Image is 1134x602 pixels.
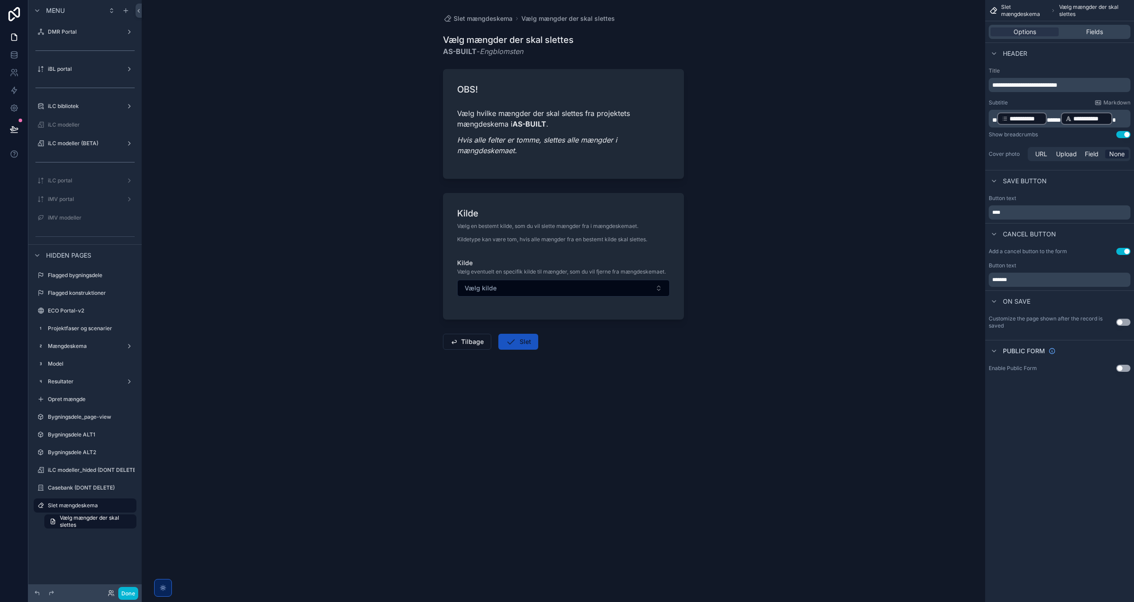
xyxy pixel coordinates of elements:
[34,392,136,406] a: Opret mængde
[1086,27,1103,36] span: Fields
[1003,49,1027,58] span: Header
[1085,150,1099,158] span: Field
[48,396,135,403] label: Opret mængde
[34,211,136,225] a: iMV modeller
[1003,347,1045,355] span: Public form
[34,192,136,206] a: iMV portal
[989,195,1016,202] label: Button text
[34,445,136,459] a: Bygningsdele ALT2
[48,449,135,456] label: Bygningsdele ALT2
[989,273,1130,287] div: scrollable content
[34,62,136,76] a: iBL portal
[457,235,647,243] p: Kildetype kan være tom, hvis alle mængder fra en bestemt kilde skal slettes.
[1109,150,1125,158] span: None
[1001,4,1047,18] span: Slet mængdeskema
[48,66,122,73] label: iBL portal
[48,307,135,314] label: ECO Portal-v2
[48,28,122,35] label: DMR Portal
[498,334,538,350] button: Slet
[989,150,1024,158] label: Cover photo
[480,47,523,56] em: Engblomsten
[48,360,135,367] label: Model
[443,334,491,350] button: Tilbage
[34,25,136,39] a: DMR Portal
[48,121,135,128] label: iLC modeller
[1095,99,1130,106] a: Markdown
[34,481,136,495] a: Casebank (DONT DELETE)
[1003,177,1047,185] span: Save button
[1103,99,1130,106] span: Markdown
[48,502,131,509] label: Slet mængdeskema
[34,286,136,300] a: Flagged konstruktioner
[457,259,473,266] span: Kilde
[989,262,1016,269] label: Button text
[34,174,136,188] a: iLC portal
[34,463,136,477] a: iLC modeller_hided (DONT DELETE)
[48,378,122,385] label: Resultater
[48,413,135,421] label: Bygningsdele_page-view
[34,410,136,424] a: Bygningsdele_page-view
[443,46,574,57] span: -
[34,136,136,150] a: iLC modeller (BETA)
[989,67,1130,74] label: Title
[48,289,135,297] label: Flagged konstruktioner
[48,140,122,147] label: iLC modeller (BETA)
[48,214,135,221] label: iMV modeller
[989,315,1116,329] label: Customize the page shown after the record is saved
[34,304,136,318] a: ECO Portal-v2
[457,280,670,297] button: Select Button
[48,196,122,203] label: iMV portal
[989,131,1038,138] div: Show breadcrumbs
[48,272,135,279] label: Flagged bygningsdele
[34,357,136,371] a: Model
[989,248,1067,255] label: Add a cancel button to the form
[457,222,647,230] p: Vælg en bestemt kilde, som du vil slette mængder fra i mængdeskemaet.
[34,99,136,113] a: iLC bibliotek
[48,343,122,350] label: Mængdeskema
[457,108,670,129] p: Vælg hvilke mængder der skal slettes fra projektets mængdeskema i .
[457,83,478,96] h1: OBS!
[34,428,136,442] a: Bygningsdele ALT1
[513,120,546,128] strong: AS-BUILT
[1014,27,1036,36] span: Options
[34,498,136,513] a: Slet mængdeskema
[989,110,1130,127] div: scrollable content
[1056,150,1077,158] span: Upload
[989,205,1130,220] div: scrollable content
[48,325,135,332] label: Projektfaser og scenarier
[443,34,574,46] h1: Vælg mængder der skal slettes
[34,374,136,389] a: Resultater
[60,514,131,529] span: Vælg mængder der skal slettes
[443,14,513,23] a: Slet mængdeskema
[443,47,477,56] strong: AS-BUILT
[48,103,122,110] label: iLC bibliotek
[1003,230,1056,239] span: Cancel button
[457,268,666,275] span: Vælg eventuelt en specifik kilde til mængder, som du vil fjerne fra mængdeskemaet.
[46,6,65,15] span: Menu
[48,467,138,474] label: iLC modeller_hided (DONT DELETE)
[48,431,135,438] label: Bygningsdele ALT1
[34,321,136,336] a: Projektfaser og scenarier
[118,587,138,600] button: Done
[465,284,497,293] span: Vælg kilde
[34,268,136,282] a: Flagged bygningsdele
[454,14,513,23] span: Slet mængdeskema
[48,484,135,491] label: Casebank (DONT DELETE)
[457,135,617,155] em: Hvis alle felter er tomme, slettes alle mængder i mængdeskemaet.
[1035,150,1047,158] span: URL
[989,78,1130,92] div: scrollable content
[46,251,91,260] span: Hidden pages
[1003,297,1030,306] span: On save
[989,99,1008,106] label: Subtitle
[34,339,136,353] a: Mængdeskema
[34,118,136,132] a: iLC modeller
[457,207,478,220] h1: Kilde
[44,514,136,529] a: Vælg mængder der skal slettes
[48,177,122,184] label: iLC portal
[521,14,615,23] a: Vælg mængder der skal slettes
[989,365,1037,372] div: Enable Public Form
[1059,4,1130,18] span: Vælg mængder der skal slettes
